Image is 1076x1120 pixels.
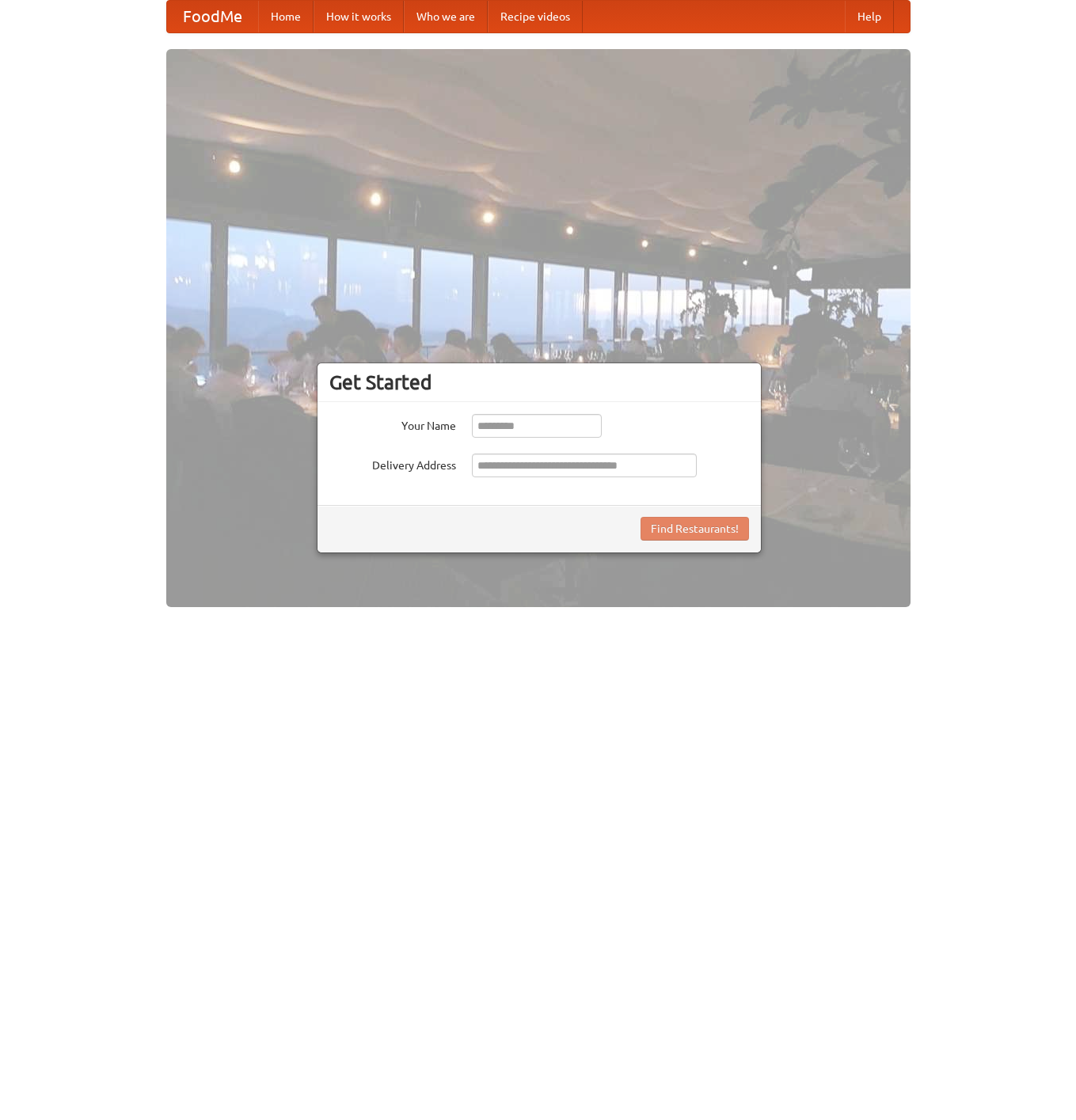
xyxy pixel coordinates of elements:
[488,1,583,32] a: Recipe videos
[329,370,749,394] h3: Get Started
[329,454,456,473] label: Delivery Address
[641,517,749,541] button: Find Restaurants!
[314,1,404,32] a: How it works
[845,1,894,32] a: Help
[329,414,456,434] label: Your Name
[258,1,314,32] a: Home
[167,1,258,32] a: FoodMe
[404,1,488,32] a: Who we are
